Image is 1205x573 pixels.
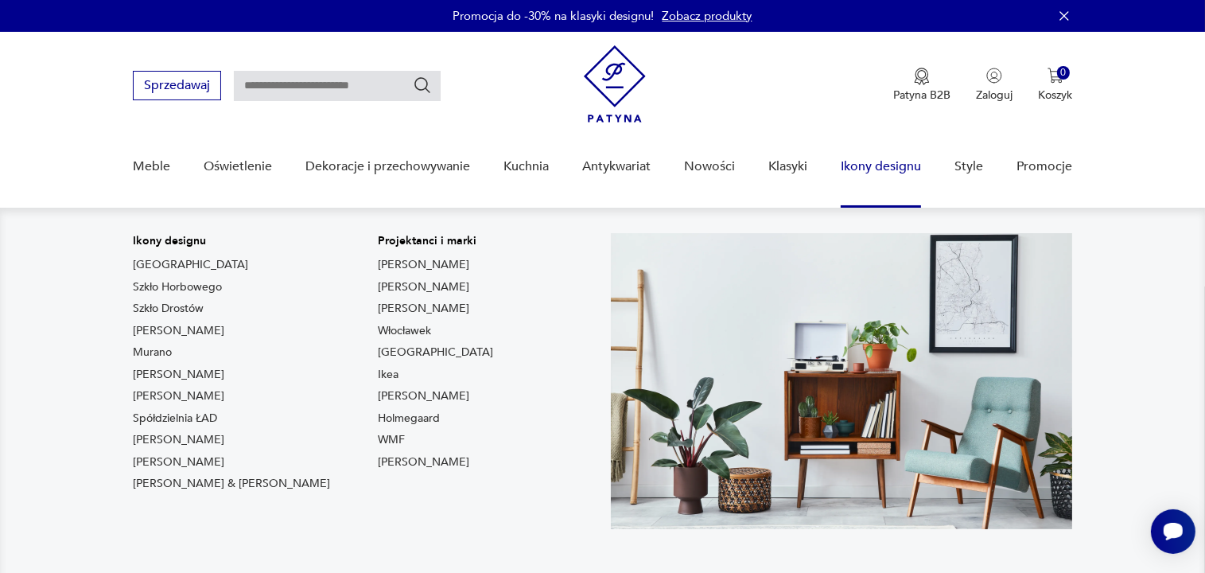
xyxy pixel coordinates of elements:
a: [GEOGRAPHIC_DATA] [133,257,248,273]
p: Koszyk [1038,88,1072,103]
button: Zaloguj [976,68,1013,103]
a: Szkło Horbowego [133,279,222,295]
a: [PERSON_NAME] [378,279,469,295]
a: [PERSON_NAME] [133,323,224,339]
a: Dekoracje i przechowywanie [305,136,470,197]
a: Włocławek [378,323,431,339]
a: [PERSON_NAME] & [PERSON_NAME] [133,476,330,492]
p: Ikony designu [133,233,330,249]
a: Ikea [378,367,398,383]
a: Meble [133,136,170,197]
a: Promocje [1016,136,1072,197]
a: [PERSON_NAME] [133,388,224,404]
a: Klasyki [768,136,807,197]
img: Meble [611,233,1073,529]
img: Ikona medalu [914,68,930,85]
a: [PERSON_NAME] [378,388,469,404]
iframe: Smartsupp widget button [1151,509,1195,554]
a: Kuchnia [503,136,549,197]
button: Patyna B2B [893,68,950,103]
a: [PERSON_NAME] [133,367,224,383]
a: [PERSON_NAME] [378,301,469,317]
a: WMF [378,432,405,448]
a: Zobacz produkty [663,8,752,24]
div: 0 [1057,66,1071,80]
a: Oświetlenie [204,136,272,197]
a: Holmegaard [378,411,440,427]
a: Nowości [684,136,735,197]
button: Szukaj [413,76,432,95]
img: Patyna - sklep z meblami i dekoracjami vintage [584,45,646,123]
img: Ikona koszyka [1048,68,1063,84]
a: [GEOGRAPHIC_DATA] [378,345,493,361]
a: [PERSON_NAME] [378,454,469,470]
a: Spółdzielnia ŁAD [133,411,217,427]
a: Style [954,136,983,197]
p: Promocja do -30% na klasyki designu! [453,8,655,24]
a: Antykwariat [582,136,651,197]
a: [PERSON_NAME] [378,257,469,273]
a: Ikony designu [841,136,921,197]
a: [PERSON_NAME] [133,432,224,448]
a: Murano [133,345,172,361]
button: 0Koszyk [1038,68,1072,103]
p: Zaloguj [976,88,1013,103]
a: Ikona medaluPatyna B2B [893,68,950,103]
button: Sprzedawaj [133,71,221,100]
a: [PERSON_NAME] [133,454,224,470]
p: Projektanci i marki [378,233,493,249]
p: Patyna B2B [893,88,950,103]
img: Ikonka użytkownika [986,68,1002,84]
a: Sprzedawaj [133,81,221,92]
a: Szkło Drostów [133,301,204,317]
